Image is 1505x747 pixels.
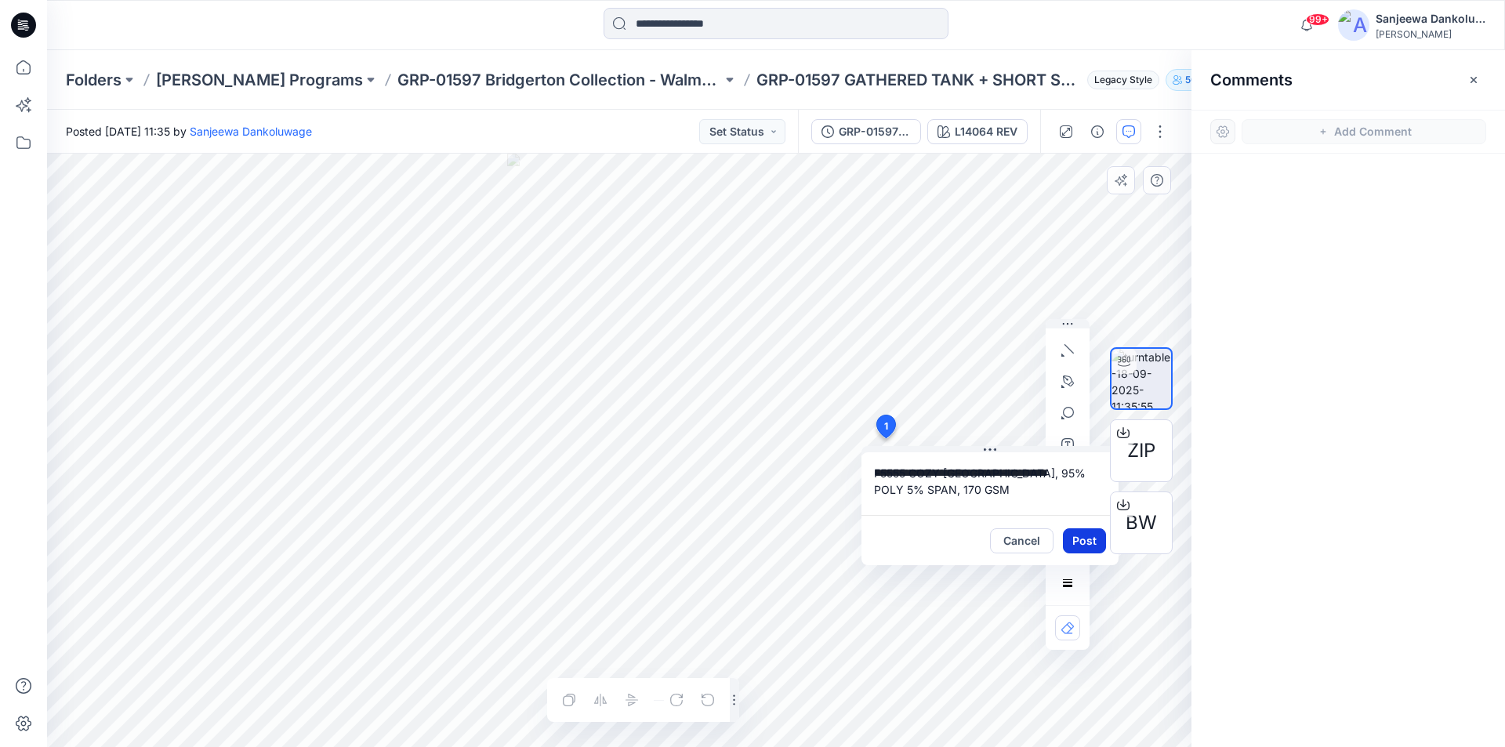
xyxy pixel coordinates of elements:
[1376,9,1485,28] div: Sanjeewa Dankoluwage
[1242,119,1486,144] button: Add Comment
[955,123,1017,140] div: L14064 REV
[839,123,911,140] div: GRP-01597 GATHERED TANK + SHORT SET_ COLORWAY REV2
[156,69,363,91] a: [PERSON_NAME] Programs
[884,419,888,433] span: 1
[1306,13,1329,26] span: 99+
[1127,437,1155,465] span: ZIP
[190,125,312,138] a: Sanjeewa Dankoluwage
[1376,28,1485,40] div: [PERSON_NAME]
[1185,71,1197,89] p: 50
[1338,9,1369,41] img: avatar
[1166,69,1217,91] button: 50
[66,123,312,140] span: Posted [DATE] 11:35 by
[990,528,1053,553] button: Cancel
[756,69,1081,91] p: GRP-01597 GATHERED TANK + SHORT SET_ COLORWAY REV3
[1112,349,1171,408] img: turntable-18-09-2025-11:35:55
[1210,71,1293,89] h2: Comments
[811,119,921,144] button: GRP-01597 GATHERED TANK + SHORT SET_ COLORWAY REV2
[1126,509,1157,537] span: BW
[1081,69,1159,91] button: Legacy Style
[66,69,121,91] a: Folders
[1087,71,1159,89] span: Legacy Style
[1063,528,1106,553] button: Post
[397,69,722,91] a: GRP-01597 Bridgerton Collection - Walmart S2 Summer 2026
[1085,119,1110,144] button: Details
[927,119,1028,144] button: L14064 REV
